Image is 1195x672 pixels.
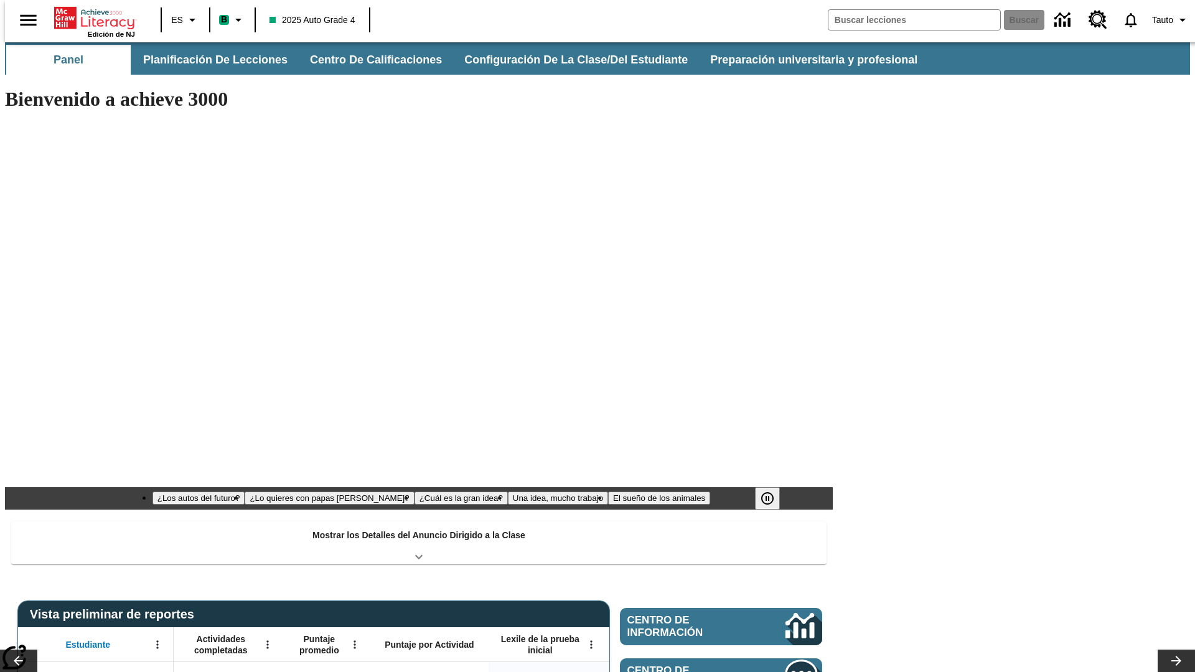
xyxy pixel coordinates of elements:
[608,492,710,505] button: Diapositiva 5 El sueño de los animales
[171,14,183,27] span: ES
[166,9,205,31] button: Lenguaje: ES, Selecciona un idioma
[11,521,827,564] div: Mostrar los Detalles del Anuncio Dirigido a la Clase
[1147,9,1195,31] button: Perfil/Configuración
[385,639,474,650] span: Puntaje por Actividad
[508,492,608,505] button: Diapositiva 4 Una idea, mucho trabajo
[1115,4,1147,36] a: Notificaciones
[54,4,135,38] div: Portada
[1158,650,1195,672] button: Carrusel de lecciones, seguir
[214,9,251,31] button: Boost El color de la clase es verde menta. Cambiar el color de la clase.
[245,492,414,505] button: Diapositiva 2 ¿Lo quieres con papas fritas?
[828,10,1000,30] input: Buscar campo
[495,633,586,656] span: Lexile de la prueba inicial
[582,635,601,654] button: Abrir menú
[620,608,822,645] a: Centro de información
[6,45,131,75] button: Panel
[66,639,111,650] span: Estudiante
[1047,3,1081,37] a: Centro de información
[300,45,452,75] button: Centro de calificaciones
[54,6,135,30] a: Portada
[88,30,135,38] span: Edición de NJ
[10,2,47,39] button: Abrir el menú lateral
[415,492,508,505] button: Diapositiva 3 ¿Cuál es la gran idea?
[148,635,167,654] button: Abrir menú
[755,487,792,510] div: Pausar
[5,45,929,75] div: Subbarra de navegación
[700,45,927,75] button: Preparación universitaria y profesional
[5,88,833,111] h1: Bienvenido a achieve 3000
[289,633,349,656] span: Puntaje promedio
[133,45,298,75] button: Planificación de lecciones
[1152,14,1173,27] span: Tauto
[312,529,525,542] p: Mostrar los Detalles del Anuncio Dirigido a la Clase
[627,614,744,639] span: Centro de información
[345,635,364,654] button: Abrir menú
[152,492,245,505] button: Diapositiva 1 ¿Los autos del futuro?
[221,12,227,27] span: B
[269,14,355,27] span: 2025 Auto Grade 4
[454,45,698,75] button: Configuración de la clase/del estudiante
[1081,3,1115,37] a: Centro de recursos, Se abrirá en una pestaña nueva.
[258,635,277,654] button: Abrir menú
[180,633,262,656] span: Actividades completadas
[5,42,1190,75] div: Subbarra de navegación
[755,487,780,510] button: Pausar
[30,607,200,622] span: Vista preliminar de reportes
